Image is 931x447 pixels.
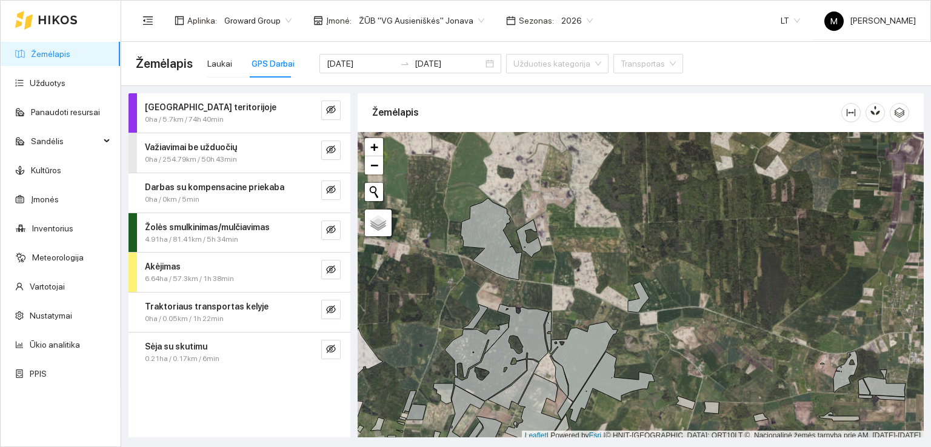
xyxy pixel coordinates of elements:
span: 0ha / 5.7km / 74h 40min [145,114,224,125]
div: Laukai [207,57,232,70]
span: + [370,139,378,154]
span: 0ha / 254.79km / 50h 43min [145,154,237,165]
span: shop [313,16,323,25]
span: − [370,157,378,173]
span: to [400,59,410,68]
a: Leaflet [525,431,547,440]
a: Esri [589,431,602,440]
span: 0ha / 0.05km / 1h 22min [145,313,224,325]
span: 0.21ha / 0.17km / 6min [145,353,219,365]
span: Sandėlis [31,129,100,153]
div: Traktoriaus transportas kelyje0ha / 0.05km / 1h 22mineye-invisible [128,293,350,332]
button: eye-invisible [321,260,341,279]
span: Įmonė : [326,14,352,27]
span: [PERSON_NAME] [824,16,916,25]
input: Pabaigos data [415,57,483,70]
a: Layers [365,210,392,236]
button: column-width [841,103,861,122]
span: eye-invisible [326,305,336,316]
span: column-width [842,108,860,118]
span: eye-invisible [326,145,336,156]
a: Kultūros [31,165,61,175]
span: eye-invisible [326,265,336,276]
button: eye-invisible [321,180,341,200]
a: Ūkio analitika [30,340,80,349]
a: Žemėlapis [31,49,70,59]
a: Vartotojai [30,282,65,291]
input: Pradžios data [327,57,395,70]
span: ŽŪB "VG Ausieniškės" Jonava [359,12,484,30]
button: eye-invisible [321,300,341,319]
span: eye-invisible [326,185,336,196]
a: Zoom in [365,138,383,156]
span: 4.91ha / 81.41km / 5h 34min [145,234,238,245]
a: Užduotys [30,78,65,88]
span: M [830,12,838,31]
a: Panaudoti resursai [31,107,100,117]
div: Akėjimas6.64ha / 57.3km / 1h 38mineye-invisible [128,253,350,292]
strong: Sėja su skutimu [145,342,207,351]
span: calendar [506,16,516,25]
button: eye-invisible [321,141,341,160]
button: menu-fold [136,8,160,33]
button: eye-invisible [321,340,341,359]
a: Meteorologija [32,253,84,262]
a: Inventorius [32,223,73,233]
span: | [604,431,606,440]
strong: Žolės smulkinimas/mulčiavimas [145,222,270,232]
span: Aplinka : [187,14,217,27]
span: Groward Group [224,12,292,30]
button: Initiate a new search [365,183,383,201]
div: GPS Darbai [252,57,295,70]
a: Įmonės [31,194,59,204]
div: Darbas su kompensacine priekaba0ha / 0km / 5mineye-invisible [128,173,350,213]
span: layout [175,16,184,25]
div: [GEOGRAPHIC_DATA] teritorijoje0ha / 5.7km / 74h 40mineye-invisible [128,93,350,133]
strong: Akėjimas [145,262,181,271]
div: Žolės smulkinimas/mulčiavimas4.91ha / 81.41km / 5h 34mineye-invisible [128,213,350,253]
div: Sėja su skutimu0.21ha / 0.17km / 6mineye-invisible [128,333,350,372]
span: eye-invisible [326,344,336,356]
span: 2026 [561,12,593,30]
strong: Darbas su kompensacine priekaba [145,182,284,192]
span: Žemėlapis [136,54,193,73]
span: LT [781,12,800,30]
button: eye-invisible [321,220,341,240]
span: Sezonas : [519,14,554,27]
span: eye-invisible [326,105,336,116]
div: | Powered by © HNIT-[GEOGRAPHIC_DATA]; ORT10LT ©, Nacionalinė žemės tarnyba prie AM, [DATE]-[DATE] [522,431,924,441]
span: menu-fold [142,15,153,26]
button: eye-invisible [321,101,341,120]
div: Važiavimai be užduočių0ha / 254.79km / 50h 43mineye-invisible [128,133,350,173]
strong: [GEOGRAPHIC_DATA] teritorijoje [145,102,276,112]
span: 0ha / 0km / 5min [145,194,199,205]
strong: Traktoriaus transportas kelyje [145,302,269,311]
div: Žemėlapis [372,95,841,130]
span: swap-right [400,59,410,68]
span: eye-invisible [326,225,336,236]
a: Nustatymai [30,311,72,320]
span: 6.64ha / 57.3km / 1h 38min [145,273,234,285]
strong: Važiavimai be užduočių [145,142,237,152]
a: Zoom out [365,156,383,174]
a: PPIS [30,369,47,379]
